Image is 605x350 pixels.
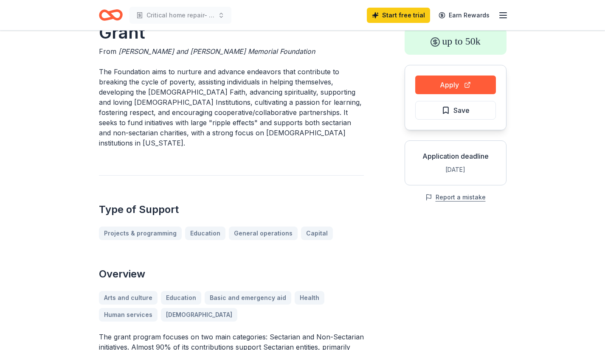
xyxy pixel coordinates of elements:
a: Education [185,227,225,240]
a: Projects & programming [99,227,182,240]
span: [PERSON_NAME] and [PERSON_NAME] Memorial Foundation [118,47,315,56]
span: Save [453,105,470,116]
div: From [99,46,364,56]
h2: Overview [99,267,364,281]
a: Capital [301,227,333,240]
a: General operations [229,227,298,240]
div: [DATE] [412,165,499,175]
p: The Foundation aims to nurture and advance endeavors that contribute to breaking the cycle of pov... [99,67,364,148]
div: Application deadline [412,151,499,161]
h2: Type of Support [99,203,364,216]
button: Critical home repair- Seniors and Veterans [129,7,231,24]
a: Home [99,5,123,25]
span: Critical home repair- Seniors and Veterans [146,10,214,20]
a: Start free trial [367,8,430,23]
a: Earn Rewards [433,8,495,23]
button: Report a mistake [425,192,486,202]
div: up to 50k [405,28,507,55]
button: Save [415,101,496,120]
button: Apply [415,76,496,94]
